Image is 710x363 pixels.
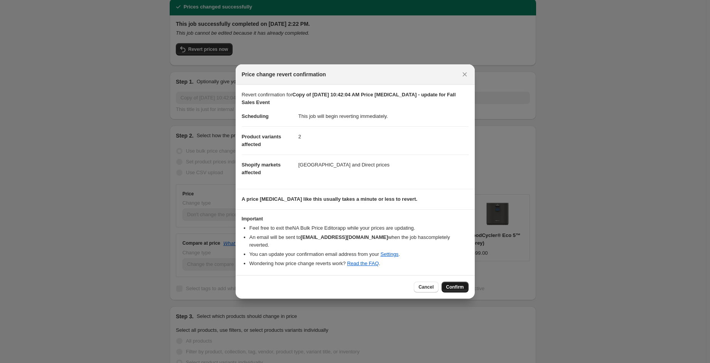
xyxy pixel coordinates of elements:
span: Price change revert confirmation [242,71,326,78]
button: Close [459,69,470,80]
dd: 2 [299,126,469,147]
span: Shopify markets affected [242,162,281,175]
button: Cancel [414,282,438,292]
li: An email will be sent to when the job has completely reverted . [250,234,469,249]
dd: [GEOGRAPHIC_DATA] and Direct prices [299,155,469,175]
b: A price [MEDICAL_DATA] like this usually takes a minute or less to revert. [242,196,418,202]
h3: Important [242,216,469,222]
span: Product variants affected [242,134,282,147]
a: Settings [380,251,398,257]
dd: This job will begin reverting immediately. [299,106,469,126]
span: Cancel [418,284,433,290]
span: Scheduling [242,113,269,119]
button: Confirm [442,282,469,292]
span: Confirm [446,284,464,290]
li: Wondering how price change reverts work? . [250,260,469,267]
a: Read the FAQ [347,260,379,266]
b: Copy of [DATE] 10:42:04 AM Price [MEDICAL_DATA] - update for Fall Sales Event [242,92,456,105]
p: Revert confirmation for [242,91,469,106]
b: [EMAIL_ADDRESS][DOMAIN_NAME] [300,234,388,240]
li: Feel free to exit the NA Bulk Price Editor app while your prices are updating. [250,224,469,232]
li: You can update your confirmation email address from your . [250,250,469,258]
